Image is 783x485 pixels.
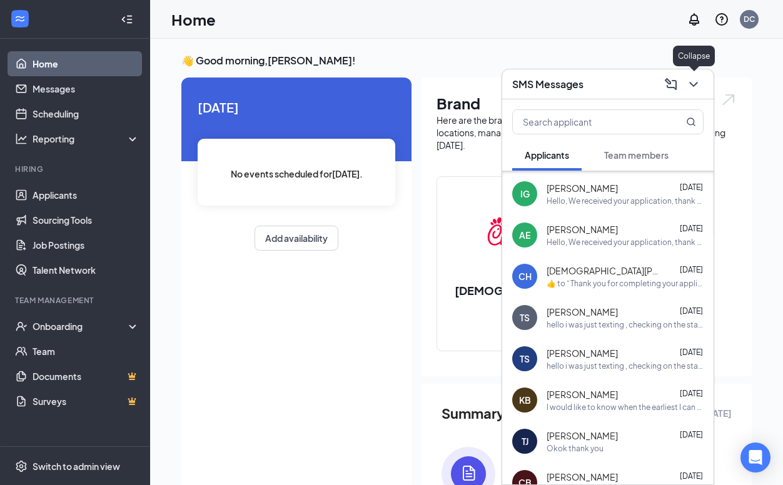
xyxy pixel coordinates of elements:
[513,110,661,134] input: Search applicant
[661,74,681,94] button: ComposeMessage
[547,306,618,318] span: [PERSON_NAME]
[686,117,696,127] svg: MagnifyingGlass
[520,352,530,365] div: TS
[15,132,28,145] svg: Analysis
[547,347,618,359] span: [PERSON_NAME]
[33,320,129,332] div: Onboarding
[255,226,338,251] button: Add availability
[484,197,564,277] img: Chick-fil-A
[680,389,703,398] span: [DATE]
[673,46,715,66] div: Collapse
[181,54,752,67] h3: 👋 Good morning, [PERSON_NAME] !
[680,182,703,192] span: [DATE]
[744,14,755,24] div: DC
[547,264,659,277] span: [DEMOGRAPHIC_DATA][PERSON_NAME]
[547,471,618,483] span: [PERSON_NAME]
[437,114,737,151] div: Here are the brands under this account. Click into a brand to see your locations, managers, job p...
[547,223,618,236] span: [PERSON_NAME]
[680,471,703,481] span: [DATE]
[547,443,604,454] div: Okok thank you
[547,388,618,401] span: [PERSON_NAME]
[518,270,532,282] div: CH
[680,224,703,233] span: [DATE]
[33,460,120,472] div: Switch to admin view
[33,51,139,76] a: Home
[33,132,140,145] div: Reporting
[714,12,729,27] svg: QuestionInfo
[33,232,139,257] a: Job Postings
[33,389,139,414] a: SurveysCrown
[604,149,669,161] span: Team members
[14,12,26,25] svg: WorkstreamLogo
[437,92,737,114] h1: Brand
[231,167,363,181] span: No events scheduled for [DATE] .
[680,306,703,316] span: [DATE]
[33,207,139,232] a: Sourcing Tools
[15,295,137,306] div: Team Management
[680,265,703,274] span: [DATE]
[547,319,704,330] div: hello i was just texting , checking on the status update of my application, if you don’t mind get...
[686,77,701,92] svg: ChevronDown
[519,394,531,406] div: KB
[512,77,583,91] h3: SMS Messages
[198,97,395,117] span: [DATE]
[547,196,704,206] div: Hello, We received your application, thank you for your interest in joining our [DEMOGRAPHIC_DATA...
[720,92,737,107] img: open.6027fd2a22e1237b5b06.svg
[547,429,618,442] span: [PERSON_NAME]
[547,361,704,371] div: hello i was just texting , checking on the status update of my application, if you don’t mind get...
[522,435,528,447] div: TJ
[519,229,530,241] div: AE
[547,278,704,289] div: ​👍​ to “ Thank you for completing your application for the Back of House Team Member position. We...
[33,182,139,207] a: Applicants
[33,364,139,389] a: DocumentsCrown
[740,442,770,472] div: Open Intercom Messenger
[442,402,587,424] span: Summary of last week
[547,182,618,194] span: [PERSON_NAME]
[15,164,137,174] div: Hiring
[547,402,704,412] div: I would like to know when the earliest I can start I been looking for employment and the earliest...
[664,77,679,92] svg: ComposeMessage
[171,9,216,30] h1: Home
[520,187,530,200] div: IG
[687,12,702,27] svg: Notifications
[33,257,139,282] a: Talent Network
[684,74,704,94] button: ChevronDown
[33,76,139,101] a: Messages
[680,430,703,439] span: [DATE]
[15,320,28,332] svg: UserCheck
[437,282,611,314] h2: [DEMOGRAPHIC_DATA]-fil-A
[33,339,139,364] a: Team
[121,13,133,26] svg: Collapse
[680,347,703,357] span: [DATE]
[547,237,704,247] div: Hello, We received your application, thank you for your interest in joining our [DEMOGRAPHIC_DATA...
[15,460,28,472] svg: Settings
[33,101,139,126] a: Scheduling
[520,311,530,324] div: TS
[525,149,569,161] span: Applicants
